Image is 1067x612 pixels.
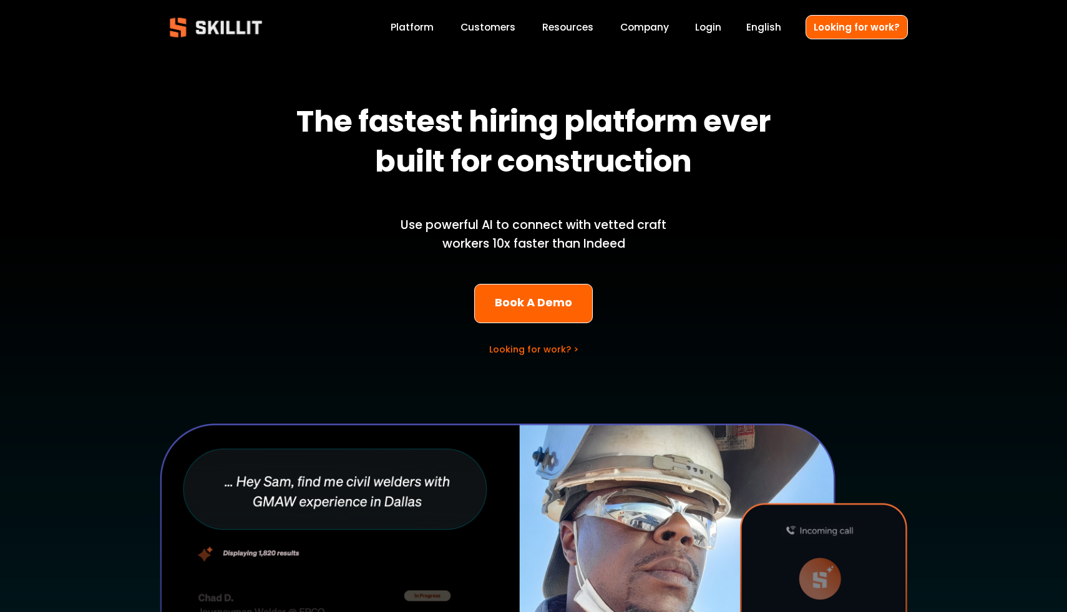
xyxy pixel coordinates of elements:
[489,343,578,356] a: Looking for work? >
[474,284,593,323] a: Book A Demo
[620,19,669,36] a: Company
[695,19,721,36] a: Login
[542,19,593,36] a: folder dropdown
[379,216,688,254] p: Use powerful AI to connect with vetted craft workers 10x faster than Indeed
[296,99,776,190] strong: The fastest hiring platform ever built for construction
[542,20,593,34] span: Resources
[746,19,781,36] div: language picker
[746,20,781,34] span: English
[391,19,434,36] a: Platform
[806,15,908,39] a: Looking for work?
[159,9,273,46] img: Skillit
[460,19,515,36] a: Customers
